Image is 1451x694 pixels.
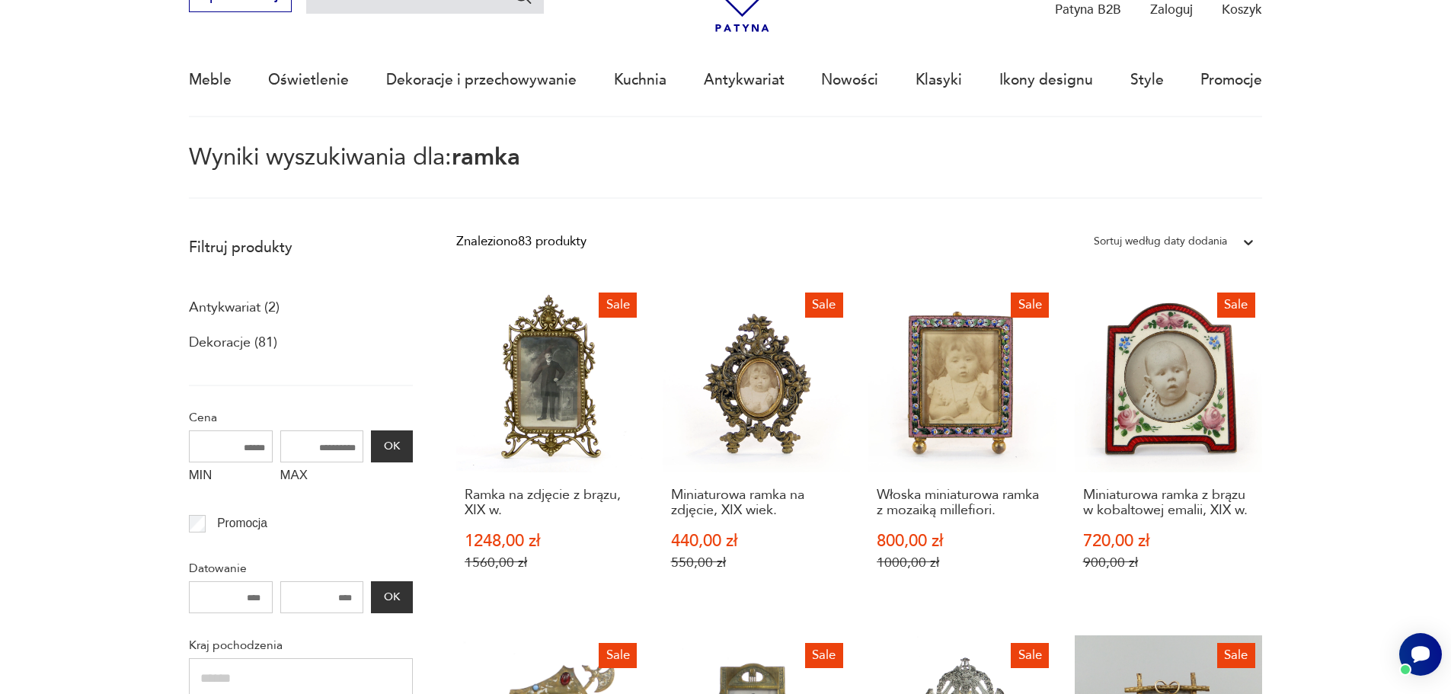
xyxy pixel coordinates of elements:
label: MAX [280,462,364,491]
p: Zaloguj [1150,1,1193,18]
p: Datowanie [189,558,413,578]
label: MIN [189,462,273,491]
p: 1560,00 zł [465,555,636,571]
div: Znaleziono 83 produkty [456,232,586,251]
h3: Miniaturowa ramka na zdjęcie, XIX wiek. [671,488,842,519]
a: Klasyki [916,45,962,115]
a: Ikony designu [999,45,1093,115]
a: SaleRamka na zdjęcie z brązu, XIX w.Ramka na zdjęcie z brązu, XIX w.1248,00 zł1560,00 zł [456,285,644,606]
p: Promocja [217,513,267,533]
a: Promocje [1200,45,1262,115]
p: 900,00 zł [1083,555,1254,571]
a: SaleWłoska miniaturowa ramka z mozaiką millefiori.Włoska miniaturowa ramka z mozaiką millefiori.8... [868,285,1056,606]
p: Cena [189,408,413,427]
p: 440,00 zł [671,533,842,549]
a: Style [1130,45,1164,115]
a: Oświetlenie [268,45,349,115]
a: SaleMiniaturowa ramka z brązu w kobaltowej emalii, XIX w.Miniaturowa ramka z brązu w kobaltowej e... [1075,285,1263,606]
a: Meble [189,45,232,115]
div: Sortuj według daty dodania [1094,232,1227,251]
span: ramka [452,141,520,173]
p: Patyna B2B [1055,1,1121,18]
p: Koszyk [1222,1,1262,18]
a: SaleMiniaturowa ramka na zdjęcie, XIX wiek.Miniaturowa ramka na zdjęcie, XIX wiek.440,00 zł550,00 zł [663,285,851,606]
p: Kraj pochodzenia [189,635,413,655]
p: Filtruj produkty [189,238,413,257]
a: Dekoracje i przechowywanie [386,45,577,115]
a: Dekoracje (81) [189,330,277,356]
a: Antykwariat [704,45,785,115]
iframe: Smartsupp widget button [1399,633,1442,676]
a: Kuchnia [614,45,666,115]
a: Nowości [821,45,878,115]
h3: Włoska miniaturowa ramka z mozaiką millefiori. [877,488,1048,519]
h3: Miniaturowa ramka z brązu w kobaltowej emalii, XIX w. [1083,488,1254,519]
button: OK [371,430,412,462]
p: Wyniki wyszukiwania dla: [189,146,1263,199]
button: OK [371,581,412,613]
a: Antykwariat (2) [189,295,280,321]
p: 1000,00 zł [877,555,1048,571]
h3: Ramka na zdjęcie z brązu, XIX w. [465,488,636,519]
p: 720,00 zł [1083,533,1254,549]
p: 800,00 zł [877,533,1048,549]
p: 1248,00 zł [465,533,636,549]
p: 550,00 zł [671,555,842,571]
